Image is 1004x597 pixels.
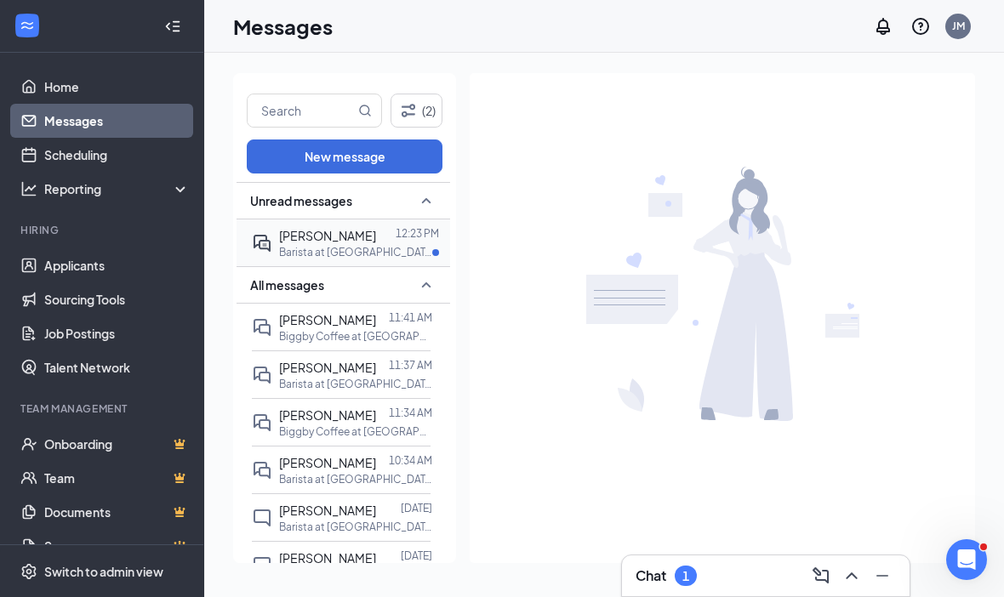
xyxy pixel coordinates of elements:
[279,312,376,327] span: [PERSON_NAME]
[391,94,442,128] button: Filter (2)
[401,501,432,515] p: [DATE]
[44,350,190,384] a: Talent Network
[44,461,190,495] a: TeamCrown
[252,460,272,480] svg: DoubleChat
[279,424,432,439] p: Biggby Coffee at [GEOGRAPHIC_DATA]
[44,180,191,197] div: Reporting
[811,566,831,586] svg: ComposeMessage
[247,139,442,173] button: New message
[252,555,272,576] svg: ChatInactive
[396,226,439,241] p: 12:23 PM
[279,245,432,259] p: Barista at [GEOGRAPHIC_DATA]
[44,282,190,316] a: Sourcing Tools
[252,365,272,385] svg: DoubleChat
[279,329,432,344] p: Biggby Coffee at [GEOGRAPHIC_DATA]
[636,566,666,585] h3: Chat
[873,16,893,37] svg: Notifications
[44,427,190,461] a: OnboardingCrown
[279,377,432,391] p: Barista at [GEOGRAPHIC_DATA]
[44,104,190,138] a: Messages
[389,358,432,372] p: 11:37 AM
[252,317,272,338] svg: DoubleChat
[416,275,436,295] svg: SmallChevronUp
[279,455,376,470] span: [PERSON_NAME]
[44,138,190,172] a: Scheduling
[869,562,896,589] button: Minimize
[20,223,186,237] div: Hiring
[389,453,432,468] p: 10:34 AM
[252,233,272,253] svg: ActiveDoubleChat
[250,276,324,293] span: All messages
[44,316,190,350] a: Job Postings
[389,310,432,325] p: 11:41 AM
[401,549,432,563] p: [DATE]
[164,18,181,35] svg: Collapse
[279,360,376,375] span: [PERSON_NAME]
[44,495,190,529] a: DocumentsCrown
[279,472,432,486] p: Barista at [GEOGRAPHIC_DATA]
[416,190,436,211] svg: SmallChevronUp
[44,563,163,580] div: Switch to admin view
[20,180,37,197] svg: Analysis
[248,94,355,127] input: Search
[44,248,190,282] a: Applicants
[279,228,376,243] span: [PERSON_NAME]
[682,569,689,583] div: 1
[838,562,865,589] button: ChevronUp
[946,539,987,580] iframe: Intercom live chat
[279,503,376,518] span: [PERSON_NAME]
[20,401,186,416] div: Team Management
[19,17,36,34] svg: WorkstreamLogo
[389,406,432,420] p: 11:34 AM
[910,16,931,37] svg: QuestionInfo
[807,562,835,589] button: ComposeMessage
[250,192,352,209] span: Unread messages
[279,550,376,566] span: [PERSON_NAME]
[252,412,272,433] svg: DoubleChat
[952,19,965,33] div: JM
[233,12,333,41] h1: Messages
[398,100,419,121] svg: Filter
[279,520,432,534] p: Barista at [GEOGRAPHIC_DATA]
[20,563,37,580] svg: Settings
[252,508,272,528] svg: ChatInactive
[841,566,862,586] svg: ChevronUp
[44,70,190,104] a: Home
[279,407,376,423] span: [PERSON_NAME]
[44,529,190,563] a: SurveysCrown
[872,566,893,586] svg: Minimize
[358,104,372,117] svg: MagnifyingGlass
